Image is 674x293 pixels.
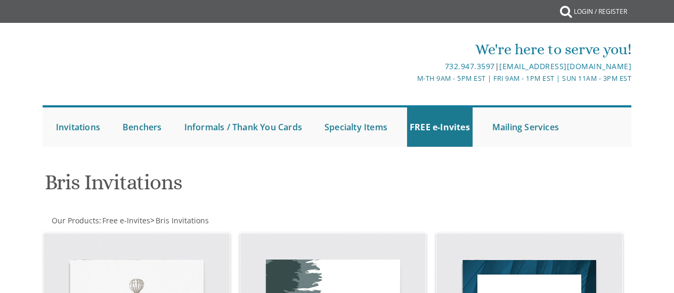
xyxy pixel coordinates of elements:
a: Mailing Services [490,107,562,147]
div: | [239,60,631,73]
span: Bris Invitations [156,215,209,225]
a: Bris Invitations [155,215,209,225]
span: Free e-Invites [102,215,150,225]
div: : [43,215,337,226]
a: Informals / Thank You Cards [182,107,305,147]
a: FREE e-Invites [407,107,473,147]
div: M-Th 9am - 5pm EST | Fri 9am - 1pm EST | Sun 11am - 3pm EST [239,73,631,84]
div: We're here to serve you! [239,39,631,60]
a: Invitations [53,107,103,147]
a: Specialty Items [322,107,390,147]
a: 732.947.3597 [445,61,495,71]
a: [EMAIL_ADDRESS][DOMAIN_NAME] [499,61,631,71]
span: > [150,215,209,225]
a: Benchers [120,107,165,147]
h1: Bris Invitations [45,171,429,202]
a: Free e-Invites [101,215,150,225]
a: Our Products [51,215,99,225]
